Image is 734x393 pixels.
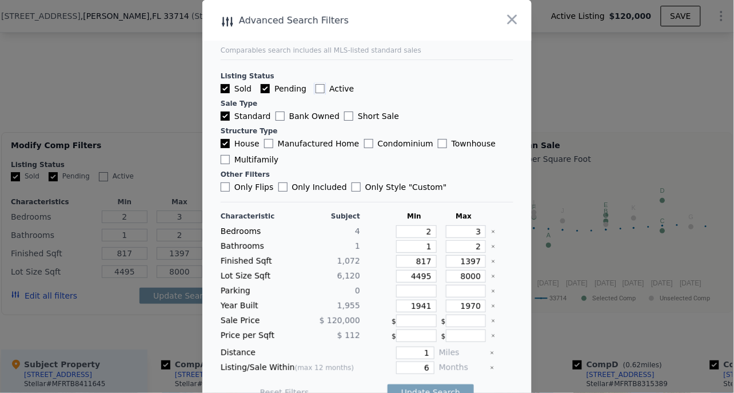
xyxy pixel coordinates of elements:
div: Advanced Search Filters [202,13,466,29]
div: Sale Price [221,315,288,327]
button: Clear [491,274,496,279]
div: Year Built [221,300,288,312]
button: Clear [491,334,496,338]
label: Condominium [364,138,433,149]
div: Finished Sqft [221,255,288,268]
span: $ 120,000 [320,316,360,325]
input: Only Flips [221,182,230,192]
div: Lot Size Sqft [221,270,288,283]
div: Subject [293,212,360,221]
span: 6,120 [337,271,360,280]
input: House [221,139,230,148]
input: Short Sale [344,112,353,121]
div: Structure Type [221,126,513,136]
input: Bank Owned [276,112,285,121]
label: Bank Owned [276,110,340,122]
div: $ [392,315,437,327]
label: Active [316,83,354,94]
div: Comparables search includes all MLS-listed standard sales [221,46,513,55]
div: Parking [221,285,288,297]
div: Characteristic [221,212,288,221]
button: Clear [491,289,496,293]
div: Listing Status [221,72,513,81]
div: Min [392,212,437,221]
div: Miles [439,347,485,359]
span: 1,072 [337,256,360,265]
input: Active [316,84,325,93]
span: $ 112 [337,331,360,340]
input: Standard [221,112,230,121]
span: 0 [355,286,360,295]
div: $ [392,330,437,342]
button: Clear [491,244,496,249]
input: Manufactured Home [264,139,273,148]
input: Only Included [278,182,288,192]
span: (max 12 months) [295,364,354,372]
div: Distance [221,347,360,359]
button: Clear [490,366,494,370]
label: Pending [261,83,306,94]
span: 1 [355,241,360,251]
div: Months [439,362,485,374]
label: Townhouse [438,138,496,149]
div: Sale Type [221,99,513,108]
label: Only Included [278,181,347,193]
label: Only Flips [221,181,274,193]
div: Bedrooms [221,225,288,238]
input: Sold [221,84,230,93]
button: Clear [491,259,496,264]
button: Clear [490,351,494,355]
div: $ [441,330,486,342]
input: Multifamily [221,155,230,164]
div: Listing/Sale Within [221,362,360,374]
div: Max [441,212,486,221]
span: 4 [355,227,360,236]
label: Sold [221,83,252,94]
div: Other Filters [221,170,513,179]
span: 1,955 [337,301,360,310]
div: Price per Sqft [221,330,288,342]
label: House [221,138,260,149]
button: Clear [491,229,496,234]
button: Clear [491,304,496,308]
input: Pending [261,84,270,93]
label: Manufactured Home [264,138,360,149]
label: Short Sale [344,110,399,122]
div: Bathrooms [221,240,288,253]
input: Only Style "Custom" [352,182,361,192]
input: Townhouse [438,139,447,148]
label: Standard [221,110,271,122]
label: Multifamily [221,154,278,165]
div: $ [441,315,486,327]
label: Only Style " Custom " [352,181,447,193]
input: Condominium [364,139,373,148]
button: Clear [491,319,496,323]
